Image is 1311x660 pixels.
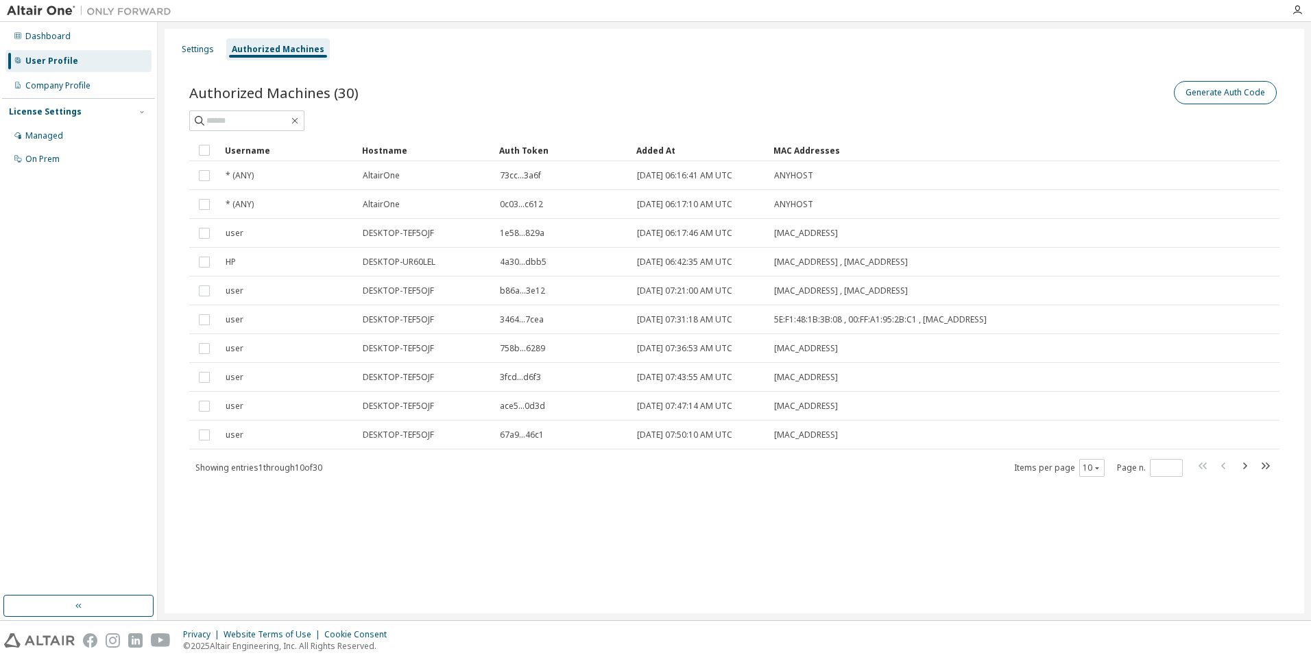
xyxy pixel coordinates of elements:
span: user [226,343,243,354]
img: Altair One [7,4,178,18]
div: Added At [636,139,762,161]
span: [DATE] 07:21:00 AM UTC [637,285,732,296]
span: user [226,401,243,412]
span: [DATE] 07:43:55 AM UTC [637,372,732,383]
span: DESKTOP-UR60LEL [363,257,435,268]
img: altair_logo.svg [4,633,75,648]
button: 10 [1083,462,1101,473]
span: [MAC_ADDRESS] , [MAC_ADDRESS] [774,257,908,268]
span: [MAC_ADDRESS] [774,429,838,440]
span: user [226,285,243,296]
span: [DATE] 07:50:10 AM UTC [637,429,732,440]
div: Settings [182,44,214,55]
span: Page n. [1117,459,1183,477]
span: 1e58...829a [500,228,544,239]
span: HP [226,257,236,268]
span: ANYHOST [774,199,813,210]
span: 0c03...c612 [500,199,543,210]
p: © 2025 Altair Engineering, Inc. All Rights Reserved. [183,640,395,652]
span: [DATE] 06:16:41 AM UTC [637,170,732,181]
span: DESKTOP-TEF5OJF [363,372,434,383]
span: [MAC_ADDRESS] , [MAC_ADDRESS] [774,285,908,296]
span: DESKTOP-TEF5OJF [363,314,434,325]
div: Privacy [183,629,224,640]
img: linkedin.svg [128,633,143,648]
div: MAC Addresses [773,139,1135,161]
span: ANYHOST [774,170,813,181]
span: Items per page [1014,459,1105,477]
div: Managed [25,130,63,141]
img: instagram.svg [106,633,120,648]
span: AltairOne [363,199,400,210]
span: DESKTOP-TEF5OJF [363,429,434,440]
span: DESKTOP-TEF5OJF [363,285,434,296]
span: DESKTOP-TEF5OJF [363,343,434,354]
span: [DATE] 07:47:14 AM UTC [637,401,732,412]
span: user [226,429,243,440]
span: [MAC_ADDRESS] [774,401,838,412]
span: AltairOne [363,170,400,181]
span: Authorized Machines (30) [189,83,359,102]
span: 3464...7cea [500,314,544,325]
div: Authorized Machines [232,44,324,55]
span: Showing entries 1 through 10 of 30 [195,462,322,473]
div: Company Profile [25,80,91,91]
div: License Settings [9,106,82,117]
span: ace5...0d3d [500,401,545,412]
div: Hostname [362,139,488,161]
span: user [226,314,243,325]
div: Username [225,139,351,161]
span: [DATE] 06:17:10 AM UTC [637,199,732,210]
span: 3fcd...d6f3 [500,372,541,383]
div: Dashboard [25,31,71,42]
img: facebook.svg [83,633,97,648]
span: [MAC_ADDRESS] [774,343,838,354]
span: DESKTOP-TEF5OJF [363,228,434,239]
span: [DATE] 07:36:53 AM UTC [637,343,732,354]
span: 4a30...dbb5 [500,257,546,268]
span: * (ANY) [226,170,254,181]
button: Generate Auth Code [1174,81,1277,104]
span: 5E:F1:48:1B:3B:08 , 00:FF:A1:95:2B:C1 , [MAC_ADDRESS] [774,314,987,325]
div: User Profile [25,56,78,67]
span: 758b...6289 [500,343,545,354]
span: [MAC_ADDRESS] [774,372,838,383]
span: [DATE] 06:17:46 AM UTC [637,228,732,239]
span: b86a...3e12 [500,285,545,296]
span: 73cc...3a6f [500,170,541,181]
div: On Prem [25,154,60,165]
span: user [226,228,243,239]
div: Auth Token [499,139,625,161]
span: [MAC_ADDRESS] [774,228,838,239]
img: youtube.svg [151,633,171,648]
div: Website Terms of Use [224,629,324,640]
span: * (ANY) [226,199,254,210]
span: user [226,372,243,383]
span: 67a9...46c1 [500,429,544,440]
span: DESKTOP-TEF5OJF [363,401,434,412]
span: [DATE] 07:31:18 AM UTC [637,314,732,325]
span: [DATE] 06:42:35 AM UTC [637,257,732,268]
div: Cookie Consent [324,629,395,640]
